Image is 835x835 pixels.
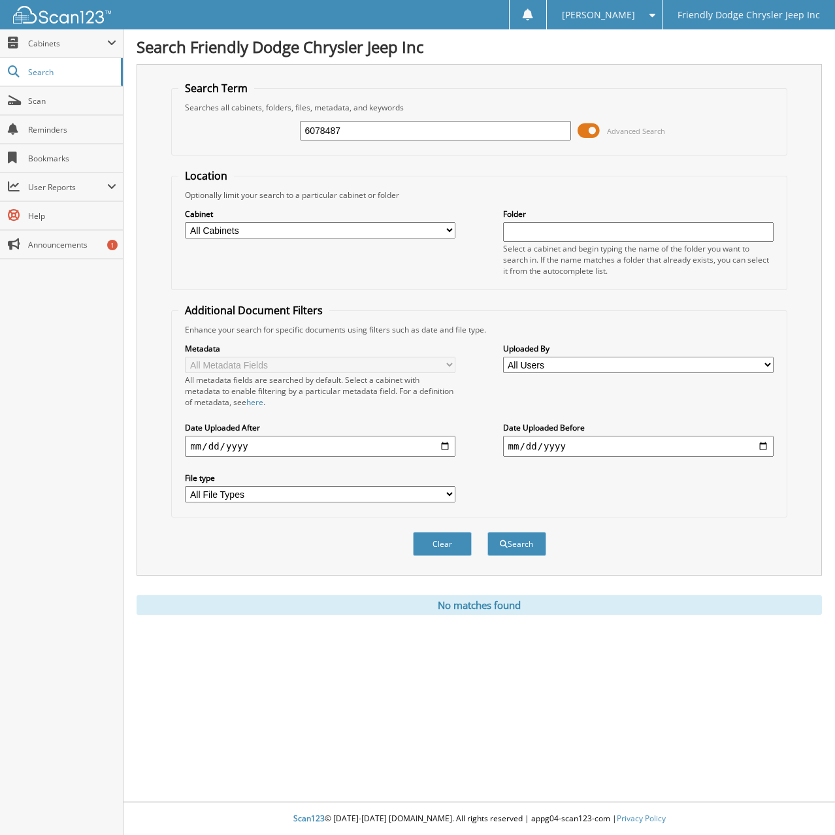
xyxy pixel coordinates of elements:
[185,436,455,457] input: start
[28,239,116,250] span: Announcements
[137,36,822,57] h1: Search Friendly Dodge Chrysler Jeep Inc
[28,210,116,221] span: Help
[123,803,835,835] div: © [DATE]-[DATE] [DOMAIN_NAME]. All rights reserved | appg04-scan123-com |
[678,11,820,19] span: Friendly Dodge Chrysler Jeep Inc
[28,67,114,78] span: Search
[185,472,455,483] label: File type
[503,436,774,457] input: end
[293,813,325,824] span: Scan123
[178,169,234,183] legend: Location
[178,324,779,335] div: Enhance your search for specific documents using filters such as date and file type.
[137,595,822,615] div: No matches found
[246,397,263,408] a: here
[107,240,118,250] div: 1
[178,303,329,318] legend: Additional Document Filters
[178,81,254,95] legend: Search Term
[503,208,774,220] label: Folder
[185,208,455,220] label: Cabinet
[178,102,779,113] div: Searches all cabinets, folders, files, metadata, and keywords
[28,153,116,164] span: Bookmarks
[503,422,774,433] label: Date Uploaded Before
[28,124,116,135] span: Reminders
[413,532,472,556] button: Clear
[503,243,774,276] div: Select a cabinet and begin typing the name of the folder you want to search in. If the name match...
[487,532,546,556] button: Search
[185,422,455,433] label: Date Uploaded After
[28,38,107,49] span: Cabinets
[617,813,666,824] a: Privacy Policy
[562,11,635,19] span: [PERSON_NAME]
[503,343,774,354] label: Uploaded By
[28,95,116,106] span: Scan
[178,189,779,201] div: Optionally limit your search to a particular cabinet or folder
[607,126,665,136] span: Advanced Search
[13,6,111,24] img: scan123-logo-white.svg
[28,182,107,193] span: User Reports
[185,343,455,354] label: Metadata
[185,374,455,408] div: All metadata fields are searched by default. Select a cabinet with metadata to enable filtering b...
